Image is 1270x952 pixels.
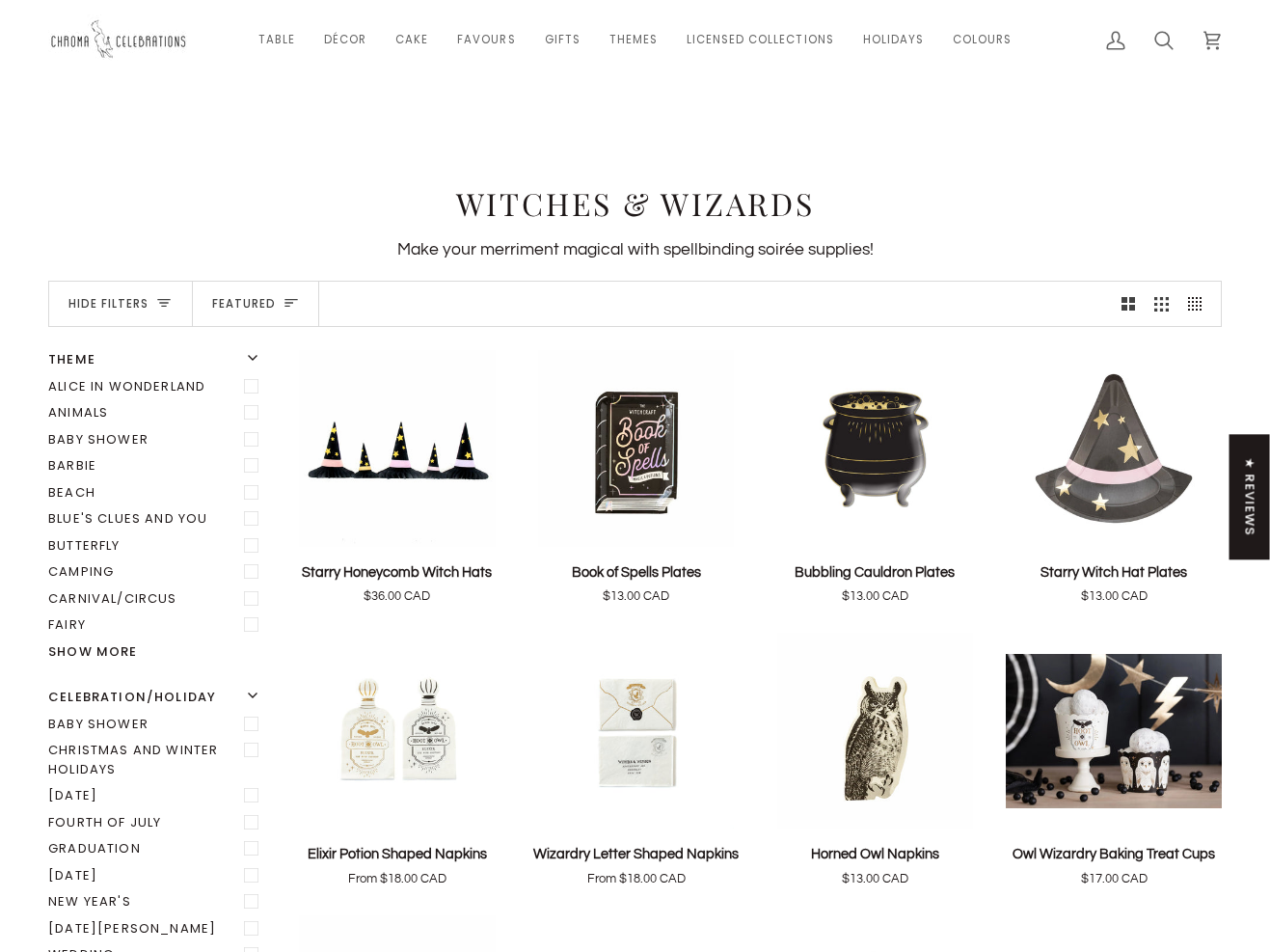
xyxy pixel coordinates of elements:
[795,562,955,584] p: Bubbling Cauldron Plates
[289,836,505,888] a: Elixir Potion Shaped Napkins
[289,555,505,607] a: Starry Honeycomb Witch Hats
[289,633,505,829] a: Elixir Potion Shaped Napkins
[842,870,908,889] span: $13.00 CAD
[308,844,487,865] p: Elixir Potion Shaped Napkins
[348,870,446,889] span: From $18.00 CAD
[842,587,908,607] span: $13.00 CAD
[1229,434,1270,559] div: Click to open Judge.me floating reviews tab
[48,862,266,889] label: Halloween
[1112,282,1146,326] button: Show 2 products per row
[289,633,505,829] product-grid-item-variant: Set of 25
[528,350,744,607] product-grid-item: Book of Spells Plates
[289,350,505,546] product-grid-item-variant: Default Title
[1006,633,1222,829] product-grid-item-variant: Default Title
[528,633,744,889] product-grid-item: Wizardry Letter Shaped Napkins
[1006,836,1222,888] a: Owl Wizardry Baking Treat Cups
[302,562,492,584] p: Starry Honeycomb Witch Hats
[48,585,266,612] label: Carnival/Circus
[609,32,658,48] span: Themes
[528,350,744,546] product-grid-item-variant: Default Title
[768,350,984,607] product-grid-item: Bubbling Cauldron Plates
[289,350,505,607] product-grid-item: Starry Honeycomb Witch Hats
[48,737,266,782] label: Christmas and Winter Holidays
[48,558,266,585] label: Camping
[48,835,266,862] label: Graduation
[48,479,266,506] label: Beach
[48,399,266,426] label: Animals
[48,888,266,915] label: New Year's
[528,633,744,829] product-grid-item-variant: Set of 18
[48,532,266,559] label: Butterfly
[545,32,581,48] span: Gifts
[768,633,984,829] img: Horned Owl Napkins
[1040,562,1187,584] p: Starry Witch Hat Plates
[457,32,515,48] span: Favours
[533,844,739,865] p: Wizardry Letter Shaped Napkins
[1081,587,1148,607] span: $13.00 CAD
[48,809,266,836] label: Fourth of July
[68,295,149,313] span: Hide filters
[49,282,193,326] button: Hide filters
[48,14,193,66] img: Chroma Celebrations
[48,711,266,738] label: Baby shower
[48,426,266,453] label: Baby Shower
[528,633,744,829] a: Wizardry Letter Shaped Napkins
[324,32,366,48] span: Décor
[48,238,1222,261] p: Make your merriment magical with spellbinding soirée supplies!
[1006,350,1222,546] product-grid-item-variant: Default Title
[1081,870,1148,889] span: $17.00 CAD
[212,295,276,313] span: Featured
[48,612,266,639] label: Fairy
[1006,350,1222,607] product-grid-item: Starry Witch Hat Plates
[768,633,984,889] product-grid-item: Horned Owl Napkins
[863,32,924,48] span: Holidays
[587,870,686,889] span: From $18.00 CAD
[1006,633,1222,889] product-grid-item: Owl Wizardry Baking Treat Cups
[1145,282,1178,326] button: Show 3 products per row
[48,505,266,532] label: Blue's Clues and You
[48,373,266,400] label: Alice In Wonderland
[48,688,216,707] span: Celebration/Holiday
[768,350,984,546] product-grid-item-variant: Default Title
[768,350,984,546] a: Bubbling Cauldron Plates
[1006,350,1222,546] a: Starry Witch Hat Plates
[768,836,984,888] a: Horned Owl Napkins
[768,633,984,829] product-grid-item-variant: Default Title
[768,555,984,607] a: Bubbling Cauldron Plates
[1006,555,1222,607] a: Starry Witch Hat Plates
[811,844,939,865] p: Horned Owl Napkins
[572,562,701,584] p: Book of Spells Plates
[289,633,505,889] product-grid-item: Elixir Potion Shaped Napkins
[364,587,430,607] span: $36.00 CAD
[48,373,266,639] ul: Filter
[289,350,505,546] a: Starry Honeycomb Witch Hats
[1013,844,1215,865] p: Owl Wizardry Baking Treat Cups
[1006,633,1222,829] img: Owl Wizardry Baking Treat Cups
[528,555,744,607] a: Book of Spells Plates
[48,184,1222,223] h1: Witches & Wizards
[48,452,266,479] label: Barbie
[193,282,319,326] button: Sort
[528,836,744,888] a: Wizardry Letter Shaped Napkins
[953,32,1012,48] span: Colours
[48,350,95,369] span: Theme
[687,32,834,48] span: Licensed Collections
[395,32,428,48] span: Cake
[1178,282,1222,326] button: Show 4 products per row
[528,350,744,546] img: Book of Spells Plates
[48,642,266,662] button: Show more
[258,32,295,48] span: Table
[48,915,266,942] label: St. Patrick's Day
[48,688,266,711] button: Celebration/Holiday
[48,350,266,373] button: Theme
[48,782,266,809] label: Easter
[603,587,669,607] span: $13.00 CAD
